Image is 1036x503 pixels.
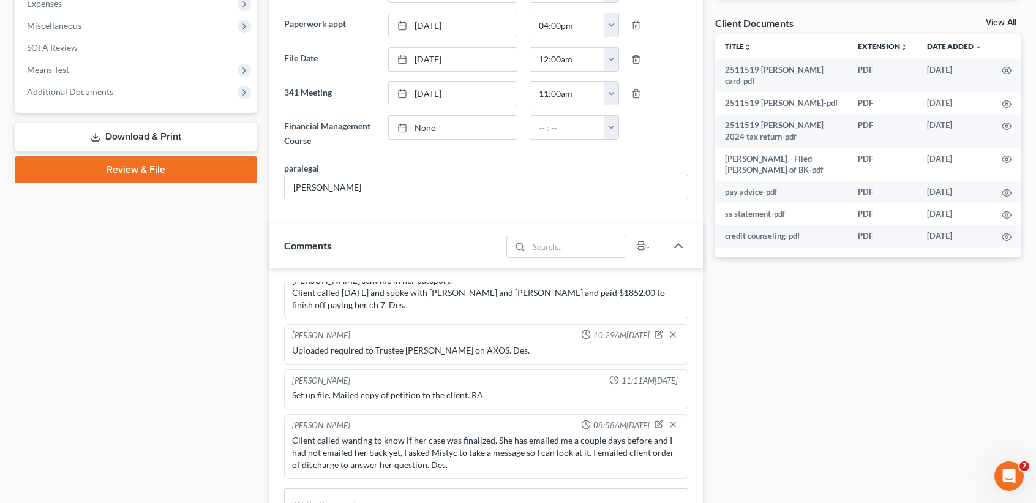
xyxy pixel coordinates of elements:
[284,162,319,175] div: paralegal
[917,181,992,203] td: [DATE]
[1019,461,1029,471] span: 7
[17,37,257,59] a: SOFA Review
[530,82,605,105] input: -- : --
[530,48,605,71] input: -- : --
[715,225,848,248] td: credit counseling-pdf
[292,389,680,401] div: Set up file. Mailed copy of petition to the client. RA
[917,203,992,225] td: [DATE]
[278,81,382,106] label: 341 Meeting
[927,42,982,51] a: Date Added expand_more
[848,92,917,114] td: PDF
[917,115,992,148] td: [DATE]
[848,115,917,148] td: PDF
[15,156,257,183] a: Review & File
[27,20,81,31] span: Miscellaneous
[292,344,680,357] div: Uploaded required to Trustee [PERSON_NAME] on AXOS. Des.
[621,375,678,387] span: 11:11AM[DATE]
[530,116,605,139] input: -- : --
[917,92,992,114] td: [DATE]
[593,420,650,431] span: 08:58AM[DATE]
[715,59,848,93] td: 2511519 [PERSON_NAME] card-pdf
[715,92,848,114] td: 2511519 [PERSON_NAME]-pdf
[593,330,650,341] span: 10:29AM[DATE]
[292,420,350,432] div: [PERSON_NAME]
[917,148,992,181] td: [DATE]
[986,18,1016,27] a: View All
[278,115,382,152] label: Financial Management Course
[530,13,605,37] input: -- : --
[27,64,69,75] span: Means Test
[848,181,917,203] td: PDF
[715,203,848,225] td: ss statement-pdf
[389,82,517,105] a: [DATE]
[848,59,917,93] td: PDF
[389,48,517,71] a: [DATE]
[725,42,751,51] a: Titleunfold_more
[848,225,917,248] td: PDF
[858,42,907,51] a: Extensionunfold_more
[715,17,794,29] div: Client Documents
[285,175,688,199] input: --
[27,42,78,53] span: SOFA Review
[900,43,907,51] i: unfold_more
[278,13,382,37] label: Paperwork appt
[278,47,382,72] label: File Date
[917,59,992,93] td: [DATE]
[529,236,626,257] input: Search...
[715,148,848,181] td: [PERSON_NAME] - Filed [PERSON_NAME] of BK-pdf
[994,461,1024,491] iframe: Intercom live chat
[848,148,917,181] td: PDF
[292,262,680,311] div: [DATE] payment was taken by [PERSON_NAME]. $688.00. I saved the payment proof that [PERSON_NAME] ...
[292,375,350,387] div: [PERSON_NAME]
[389,116,517,139] a: None
[715,115,848,148] td: 2511519 [PERSON_NAME] 2024 tax return-pdf
[848,203,917,225] td: PDF
[389,13,517,37] a: [DATE]
[292,434,680,471] div: Client called wanting to know if her case was finalized. She has emailed me a couple days before ...
[744,43,751,51] i: unfold_more
[292,330,350,342] div: [PERSON_NAME]
[284,240,331,251] span: Comments
[917,225,992,248] td: [DATE]
[715,181,848,203] td: pay advice-pdf
[27,86,113,97] span: Additional Documents
[15,123,257,151] a: Download & Print
[975,43,982,51] i: expand_more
